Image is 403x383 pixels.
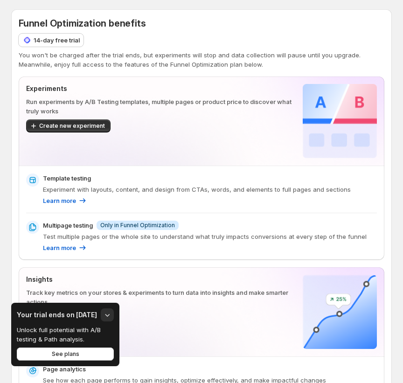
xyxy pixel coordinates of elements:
[39,122,105,130] span: Create new experiment
[26,119,111,132] button: Create new experiment
[303,84,377,158] img: Experiments
[22,35,32,45] img: 14-day free trial
[26,288,299,306] p: Track key metrics on your stores & experiments to turn data into insights and make smarter actions
[34,35,80,45] p: 14-day free trial
[17,325,107,344] p: Unlock full potential with A/B testing & Path analysis.
[52,350,79,358] span: See plans
[26,97,299,116] p: Run experiments by A/B Testing templates, multiple pages or product price to discover what truly ...
[43,196,87,205] a: Learn more
[19,50,384,60] p: You won't be charged after the trial ends, but experiments will stop and data collection will pau...
[43,364,86,374] p: Page analytics
[43,221,93,230] p: Multipage testing
[26,275,299,284] p: Insights
[303,275,377,349] img: Insights
[43,243,76,252] p: Learn more
[19,60,384,69] p: Meanwhile, enjoy full access to the features of the Funnel Optimization plan below.
[43,243,87,252] a: Learn more
[17,348,114,361] button: See plans
[19,18,146,29] span: Funnel Optimization benefits
[26,84,299,93] p: Experiments
[43,196,76,205] p: Learn more
[43,232,377,241] p: Test multiple pages or the whole site to understand what truly impacts conversions at every step ...
[43,174,91,183] p: Template testing
[100,222,175,229] span: Only in Funnel Optimization
[43,185,377,194] p: Experiment with layouts, content, and design from CTAs, words, and elements to full pages and sec...
[17,310,97,320] h3: Your trial ends on [DATE]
